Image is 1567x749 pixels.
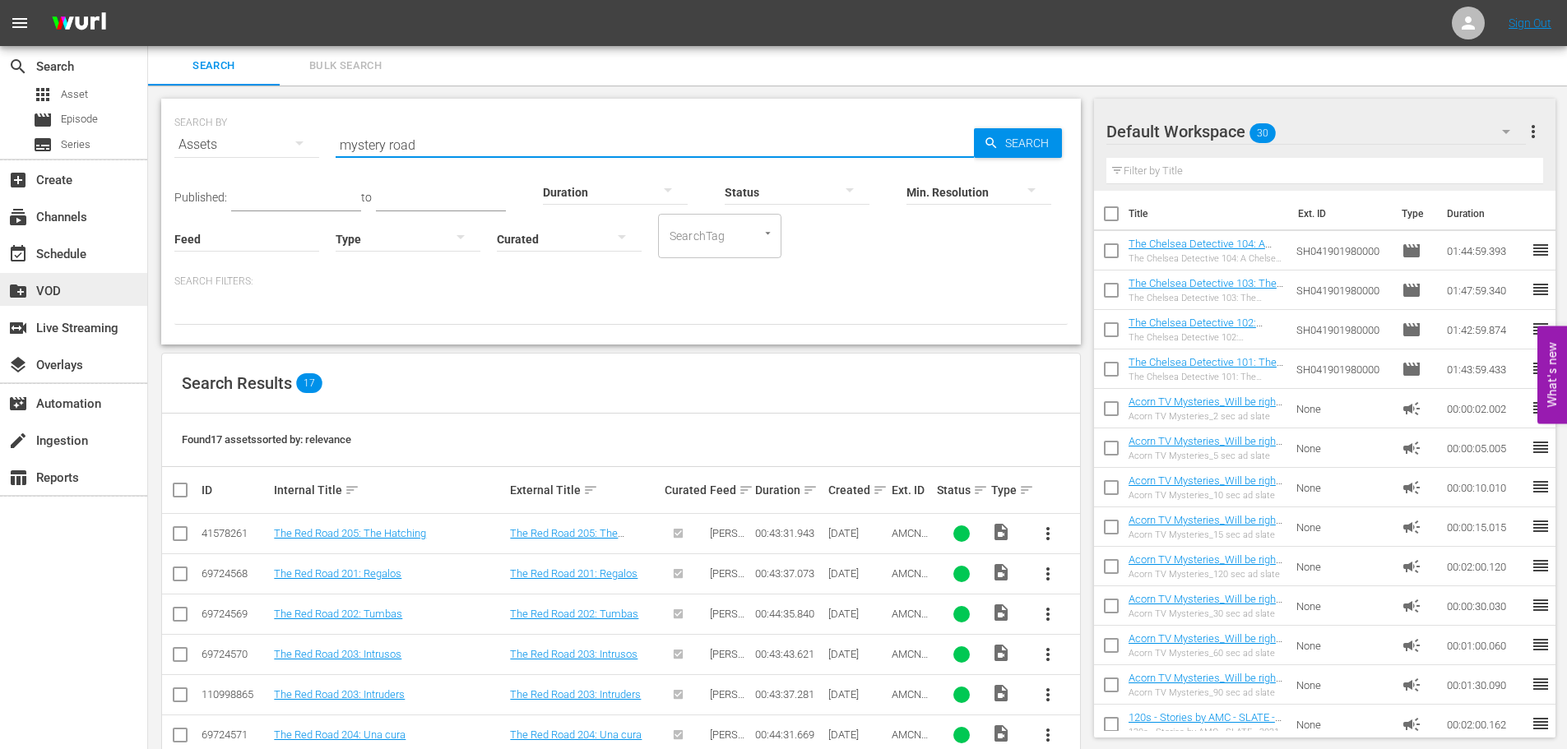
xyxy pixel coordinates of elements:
a: The Red Road 202: Tumbas [510,608,638,620]
div: External Title [510,480,660,500]
span: Episode [1402,320,1421,340]
a: The Red Road 205: The Hatching [510,527,624,552]
a: The Red Road 203: Intruders [274,688,405,700]
span: Video [991,643,1011,663]
a: Acorn TV Mysteries_Will be right back 05 S01642204001 FINAL [1129,435,1282,460]
span: Asset [61,86,88,103]
span: sort [583,483,598,497]
span: 30 [1249,116,1276,150]
td: 00:00:02.002 [1440,389,1531,428]
span: reorder [1531,714,1551,733]
span: 17 [296,373,322,393]
span: [PERSON_NAME] Feed [710,648,745,685]
button: Open Feedback Widget [1537,326,1567,423]
span: Bulk Search [290,57,401,76]
span: Published: [174,191,227,204]
button: Open [760,225,776,241]
span: Episode [1402,359,1421,379]
th: Duration [1437,191,1536,237]
div: [DATE] [828,688,887,700]
div: The Chelsea Detective 101: The Wages of Sin [1129,372,1284,382]
div: 41578261 [202,527,269,539]
button: more_vert [1028,554,1068,594]
span: reorder [1531,319,1551,339]
td: 00:00:05.005 [1440,428,1531,468]
a: 120s - Stories by AMC - SLATE - 2021 [1129,711,1282,736]
a: The Red Road 204: Una cura [510,728,642,741]
td: SH041901980000 [1290,231,1395,270]
td: None [1290,428,1395,468]
span: more_vert [1038,725,1058,745]
span: reorder [1531,477,1551,497]
a: Acorn TV Mysteries_Will be right back 10 S01642205001 FINAL [1129,474,1282,499]
a: The Red Road 205: The Hatching [274,527,426,539]
span: AMCNVR0000009160 [892,527,928,564]
td: 00:01:00.060 [1440,626,1531,665]
a: The Red Road 201: Regalos [274,567,401,580]
span: Search [999,128,1062,158]
a: The Chelsea Detective 101: The Wages of Sin (The Chelsea Detective 101: The Wages of Sin (amc_net... [1129,356,1283,418]
td: 01:42:59.874 [1440,310,1531,349]
span: sort [1019,483,1034,497]
div: 00:43:37.281 [755,688,823,700]
div: Curated [665,483,705,497]
span: reorder [1531,358,1551,378]
div: The Chelsea Detective 104: A Chelsea Education [1129,253,1284,264]
td: 00:00:15.015 [1440,507,1531,547]
a: Acorn TV Mysteries_Will be right back 30 S01642207001 FINA [1129,593,1282,617]
span: Ad [1402,478,1421,497]
th: Title [1129,191,1288,237]
button: more_vert [1028,594,1068,634]
span: Video [991,603,1011,622]
div: 110998865 [202,688,269,700]
div: The Chelsea Detective 102: [PERSON_NAME] [1129,332,1284,343]
td: SH041901980000 [1290,310,1395,349]
td: None [1290,626,1395,665]
span: Overlays [8,355,28,375]
a: The Red Road 201: Regalos [510,567,637,580]
span: Asset [33,85,53,104]
td: 00:00:30.030 [1440,586,1531,626]
span: Search Results [182,373,292,393]
span: Ad [1402,517,1421,537]
span: Episode [1402,241,1421,261]
td: None [1290,389,1395,428]
button: more_vert [1523,112,1543,151]
span: sort [739,483,753,497]
div: 69724571 [202,728,269,741]
span: Ad [1402,557,1421,576]
span: to [361,191,372,204]
button: more_vert [1028,514,1068,553]
span: Create [8,170,28,190]
a: The Red Road 203: Intrusos [274,648,401,660]
div: Acorn TV Mysteries_5 sec ad slate [1129,451,1284,461]
span: sort [803,483,818,497]
div: 69724570 [202,648,269,660]
span: [PERSON_NAME] Feed [710,527,745,564]
span: reorder [1531,556,1551,576]
span: AMCNEP0000026823 [892,608,928,645]
a: Acorn TV Mysteries_Will be right back 60 S01642208001 FINAL [1129,632,1282,657]
span: Ad [1402,636,1421,655]
span: reorder [1531,280,1551,299]
span: Video [991,562,1011,582]
span: Schedule [8,244,28,264]
div: 00:43:37.073 [755,567,823,580]
span: more_vert [1038,524,1058,543]
td: None [1290,507,1395,547]
span: Ingestion [8,431,28,451]
span: Episode [33,110,53,130]
div: Acorn TV Mysteries_10 sec ad slate [1129,490,1284,501]
span: sort [345,483,359,497]
a: The Red Road 202: Tumbas [274,608,402,620]
span: Episode [61,111,98,127]
span: Series [33,135,53,155]
th: Type [1392,191,1437,237]
td: None [1290,665,1395,705]
span: Channels [8,207,28,227]
span: reorder [1531,595,1551,615]
span: Video [991,522,1011,542]
td: 01:47:59.340 [1440,270,1531,310]
div: Acorn TV Mysteries_90 sec ad slate [1129,687,1284,698]
a: The Red Road 203: Intruders [510,688,641,700]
